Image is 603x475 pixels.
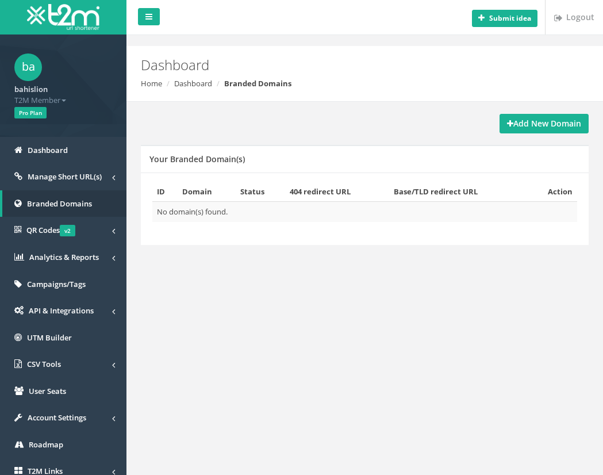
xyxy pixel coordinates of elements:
span: UTM Builder [27,332,72,343]
th: Base/TLD redirect URL [389,182,527,202]
button: Submit idea [472,10,537,27]
span: Analytics & Reports [29,252,99,262]
img: T2M [27,4,99,30]
th: 404 redirect URL [285,182,389,202]
span: ba [14,53,42,81]
span: User Seats [29,386,66,396]
th: Status [236,182,285,202]
th: Domain [178,182,236,202]
span: API & Integrations [29,305,94,316]
a: Dashboard [174,78,212,89]
span: v2 [60,225,75,236]
span: Dashboard [28,145,68,155]
span: T2M Member [14,95,112,106]
span: Account Settings [28,412,86,423]
span: Pro Plan [14,107,47,118]
a: bahislion T2M Member [14,81,112,105]
a: Add New Domain [500,114,589,133]
strong: Add New Domain [507,118,581,129]
th: Action [527,182,577,202]
span: Branded Domains [27,198,92,209]
td: No domain(s) found. [152,202,577,222]
h5: Your Branded Domain(s) [149,155,245,163]
a: Home [141,78,162,89]
span: Roadmap [29,439,63,450]
b: Submit idea [489,13,531,23]
span: QR Codes [26,225,75,235]
strong: bahislion [14,84,48,94]
th: ID [152,182,178,202]
span: Manage Short URL(s) [28,171,102,182]
h2: Dashboard [141,58,589,72]
strong: Branded Domains [224,78,291,89]
span: CSV Tools [27,359,61,369]
span: Campaigns/Tags [27,279,86,289]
